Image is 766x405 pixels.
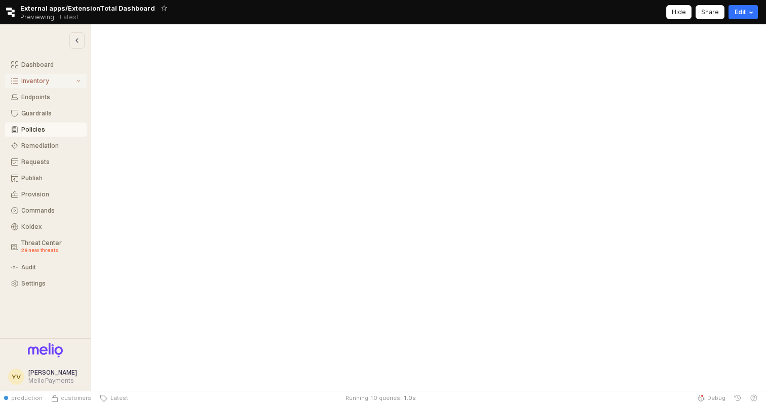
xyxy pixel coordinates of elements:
[61,394,91,402] span: customers
[21,223,81,230] div: Koidex
[95,391,132,405] button: Latest
[21,247,81,255] div: 28 new threats
[28,377,77,385] div: Melio Payments
[107,394,128,402] span: Latest
[5,58,87,72] button: Dashboard
[20,12,54,22] span: Previewing
[746,391,762,405] button: Help
[696,5,724,19] button: Share app
[5,220,87,234] button: Koidex
[5,260,87,274] button: Audit
[693,391,730,405] button: Debug
[701,8,719,16] p: Share
[5,155,87,169] button: Requests
[21,77,74,85] div: Inventory
[666,5,692,19] button: Hide app
[28,369,77,376] span: [PERSON_NAME]
[60,13,79,21] p: Latest
[5,276,87,291] button: Settings
[5,204,87,218] button: Commands
[54,10,84,24] button: Releases and History
[5,139,87,153] button: Remediation
[11,394,43,402] span: production
[21,110,81,117] div: Guardrails
[47,391,95,405] button: Source Control
[21,158,81,166] div: Requests
[5,106,87,120] button: Guardrails
[5,74,87,88] button: Inventory
[159,3,169,13] button: Add app to favorites
[21,239,81,255] div: Threat Center
[729,5,758,19] button: Edit
[91,24,766,391] main: App Frame
[672,6,686,19] div: Hide
[21,142,81,149] div: Remediation
[5,171,87,185] button: Publish
[403,394,416,402] span: 1.0 s
[21,264,81,271] div: Audit
[21,207,81,214] div: Commands
[346,394,402,402] div: Running 10 queries:
[21,191,81,198] div: Provision
[5,90,87,104] button: Endpoints
[21,280,81,287] div: Settings
[5,123,87,137] button: Policies
[5,236,87,258] button: Threat Center
[730,391,746,405] button: History
[21,94,81,101] div: Endpoints
[707,394,725,402] span: Debug
[21,126,81,133] div: Policies
[21,61,81,68] div: Dashboard
[20,3,155,13] span: External apps/ExtensionTotal Dashboard
[12,372,21,382] div: YV
[8,369,24,385] button: YV
[5,187,87,201] button: Provision
[21,175,81,182] div: Publish
[20,10,84,24] div: Previewing Latest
